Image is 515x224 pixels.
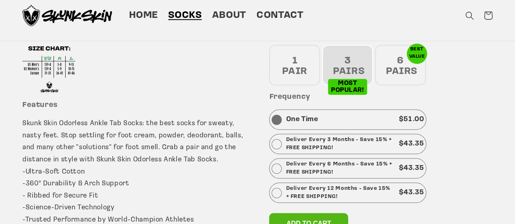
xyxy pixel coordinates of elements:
[129,9,158,22] span: Home
[269,93,493,102] h3: Frequency
[124,4,163,27] a: Home
[399,162,424,174] p: $
[322,45,373,85] div: 3 PAIRS
[22,101,246,110] h3: Features
[256,9,303,22] span: Contact
[403,116,424,123] span: 51.00
[269,45,320,85] div: 1 PAIR
[460,6,479,25] summary: Search
[251,4,309,27] a: Contact
[399,187,424,199] p: $
[286,113,318,126] p: One Time
[207,4,251,27] a: About
[212,9,246,22] span: About
[163,4,207,27] a: Socks
[399,138,424,150] p: $
[286,185,394,201] p: Deliver Every 12 Months - Save 15% + FREE SHIPPING!
[168,9,202,22] span: Socks
[22,5,112,26] img: Skunk Skin Anti-Odor Socks.
[286,160,394,176] p: Deliver Every 6 Months - Save 15% + FREE SHIPPING!
[403,140,424,147] span: 43.35
[399,113,424,126] p: $
[403,165,424,172] span: 43.35
[286,136,394,152] p: Deliver Every 3 Months - Save 15% + FREE SHIPPING!
[375,45,426,85] div: 6 PAIRS
[403,189,424,196] span: 43.35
